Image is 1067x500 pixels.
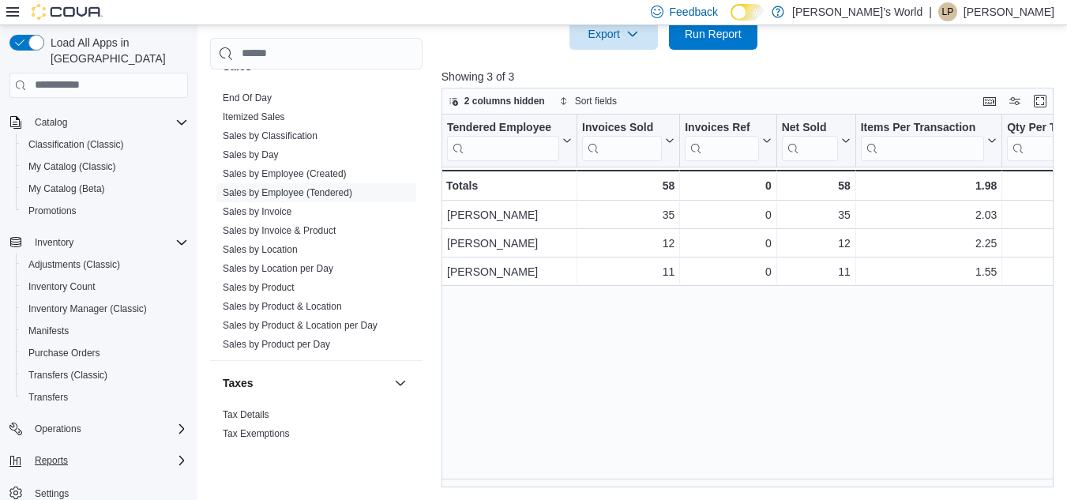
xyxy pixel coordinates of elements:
span: Adjustments (Classic) [28,258,120,271]
a: Manifests [22,321,75,340]
div: 12 [582,234,674,253]
div: 0 [685,262,771,281]
span: My Catalog (Beta) [28,182,105,195]
span: Sales by Employee (Tendered) [223,186,352,198]
span: Reports [35,454,68,467]
button: Keyboard shortcuts [980,92,999,111]
a: Inventory Manager (Classic) [22,299,153,318]
a: Sales by Product [223,281,295,292]
div: 0 [685,205,771,224]
span: Itemized Sales [223,110,285,122]
span: Classification (Classic) [28,138,124,151]
span: Sales by Location [223,242,298,255]
button: Inventory [3,231,194,254]
span: End Of Day [223,91,272,103]
div: [PERSON_NAME] [447,205,572,224]
div: 2.25 [861,234,997,253]
span: Tax Details [223,408,269,420]
span: Sales by Employee (Created) [223,167,347,179]
div: 35 [582,205,674,224]
div: [PERSON_NAME] [447,234,572,253]
span: Sales by Invoice [223,205,291,217]
div: 0 [685,234,771,253]
span: Promotions [22,201,188,220]
a: Sales by Employee (Created) [223,167,347,179]
input: Dark Mode [731,4,764,21]
button: Invoices Sold [582,120,674,160]
p: Showing 3 of 3 [441,69,1060,85]
button: Catalog [3,111,194,133]
span: My Catalog (Classic) [22,157,188,176]
a: Tax Details [223,408,269,419]
div: Invoices Ref [685,120,758,135]
div: Items Per Transaction [860,120,984,135]
button: Reports [3,449,194,472]
button: My Catalog (Classic) [16,156,194,178]
span: Promotions [28,205,77,217]
span: Export [579,18,648,50]
button: Promotions [16,200,194,222]
span: Inventory Manager (Classic) [22,299,188,318]
button: Invoices Ref [685,120,771,160]
img: Cova [32,4,103,20]
button: Net Sold [781,120,850,160]
span: Sales by Product & Location per Day [223,318,378,331]
span: Tax Exemptions [223,427,290,439]
a: Sales by Invoice & Product [223,224,336,235]
button: Purchase Orders [16,342,194,364]
div: [PERSON_NAME] [447,262,572,281]
span: Transfers [22,388,188,407]
div: Invoices Ref [685,120,758,160]
a: Sales by Invoice [223,205,291,216]
button: Tendered Employee [447,120,572,160]
a: Sales by Day [223,148,279,160]
a: Itemized Sales [223,111,285,122]
span: Feedback [670,4,718,20]
div: Tendered Employee [447,120,559,160]
span: Inventory [28,233,188,252]
a: Adjustments (Classic) [22,255,126,274]
a: Classification (Classic) [22,135,130,154]
a: Sales by Product & Location per Day [223,319,378,330]
div: 11 [582,262,674,281]
span: Catalog [28,113,188,132]
span: Classification (Classic) [22,135,188,154]
button: Sales [391,56,410,75]
span: Manifests [28,325,69,337]
p: | [929,2,932,21]
span: Operations [35,423,81,435]
button: Taxes [391,373,410,392]
span: Inventory [35,236,73,249]
span: My Catalog (Classic) [28,160,116,173]
div: 11 [782,262,851,281]
span: Purchase Orders [28,347,100,359]
span: Operations [28,419,188,438]
button: Sort fields [553,92,623,111]
span: Load All Apps in [GEOGRAPHIC_DATA] [44,35,188,66]
span: Sales by Location per Day [223,261,333,274]
button: Export [569,18,658,50]
a: Sales by Location per Day [223,262,333,273]
div: Taxes [210,404,423,449]
span: Inventory Count [28,280,96,293]
a: My Catalog (Classic) [22,157,122,176]
h3: Taxes [223,374,254,390]
button: Items Per Transaction [860,120,997,160]
div: 58 [781,176,850,195]
a: Tax Exemptions [223,427,290,438]
a: Inventory Count [22,277,102,296]
span: Settings [35,487,69,500]
span: Transfers (Classic) [22,366,188,385]
p: [PERSON_NAME]’s World [792,2,922,21]
button: My Catalog (Beta) [16,178,194,200]
span: Reports [28,451,188,470]
a: Promotions [22,201,83,220]
div: 2.03 [861,205,997,224]
button: 2 columns hidden [442,92,551,111]
span: Sales by Product & Location [223,299,342,312]
button: Operations [3,418,194,440]
a: End Of Day [223,92,272,103]
a: Purchase Orders [22,344,107,363]
button: Inventory Count [16,276,194,298]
